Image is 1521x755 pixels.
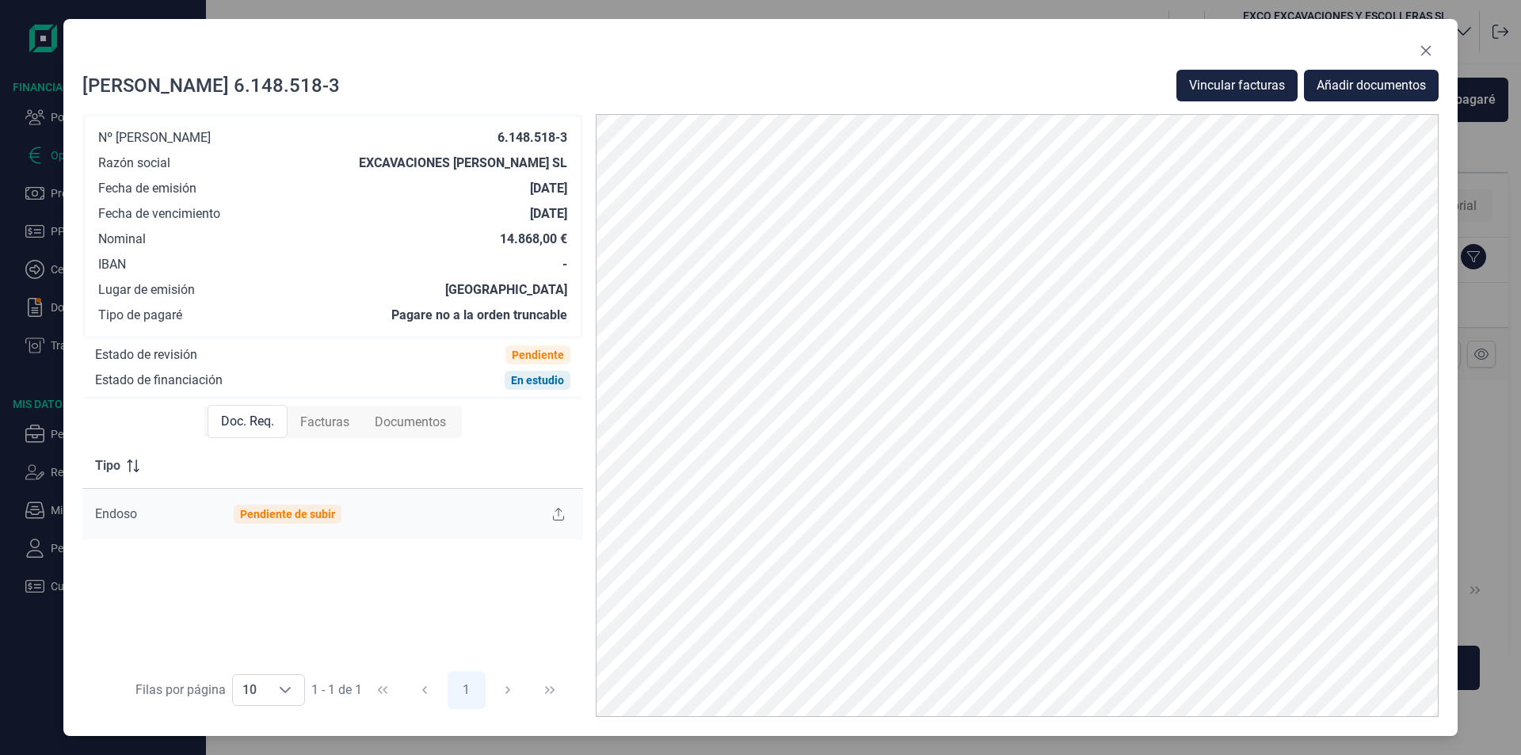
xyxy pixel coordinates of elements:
div: Documentos [362,406,459,438]
div: EXCAVACIONES [PERSON_NAME] SL [359,155,567,171]
button: Añadir documentos [1304,70,1439,101]
button: Page 1 [448,671,486,709]
span: Doc. Req. [221,412,274,431]
span: 1 - 1 de 1 [311,684,362,696]
div: Lugar de emisión [98,282,195,298]
span: Tipo [95,456,120,475]
div: Fecha de emisión [98,181,196,196]
button: Next Page [489,671,527,709]
div: En estudio [511,374,564,387]
div: 6.148.518-3 [497,130,567,146]
div: Tipo de pagaré [98,307,182,323]
span: Documentos [375,413,446,432]
div: Estado de financiación [95,372,223,388]
div: Nº [PERSON_NAME] [98,130,211,146]
div: [DATE] [530,181,567,196]
div: Choose [266,675,304,705]
div: Pendiente [512,349,564,361]
div: Doc. Req. [208,405,288,438]
button: Previous Page [406,671,444,709]
div: Facturas [288,406,362,438]
div: Estado de revisión [95,347,197,363]
div: IBAN [98,257,126,273]
span: Endoso [95,506,137,521]
button: Last Page [531,671,569,709]
div: Fecha de vencimiento [98,206,220,222]
div: 14.868,00 € [500,231,567,247]
div: [PERSON_NAME] 6.148.518-3 [82,73,340,98]
div: Filas por página [135,681,226,700]
div: - [562,257,567,273]
div: [DATE] [530,206,567,222]
div: [GEOGRAPHIC_DATA] [445,282,567,298]
div: Pagare no a la orden truncable [391,307,567,323]
button: Close [1413,38,1439,63]
img: PDF Viewer [596,114,1439,717]
span: Añadir documentos [1317,76,1426,95]
button: First Page [364,671,402,709]
div: Nominal [98,231,146,247]
button: Vincular facturas [1176,70,1298,101]
div: Razón social [98,155,170,171]
span: Vincular facturas [1189,76,1285,95]
span: 10 [233,675,266,705]
div: Pendiente de subir [240,508,335,520]
span: Facturas [300,413,349,432]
